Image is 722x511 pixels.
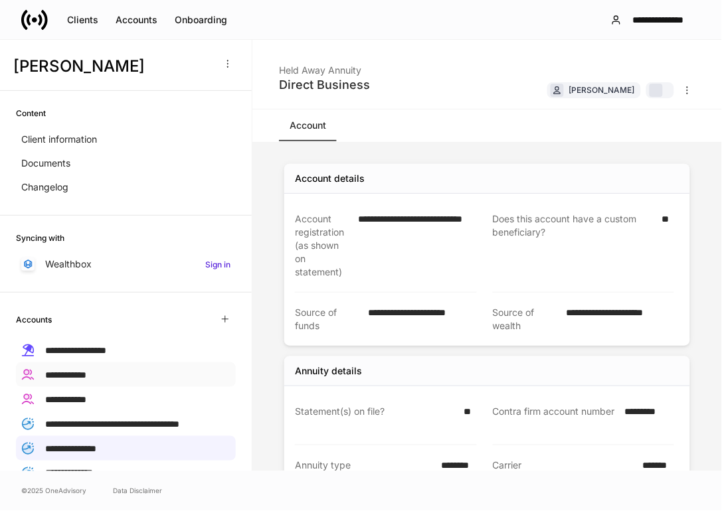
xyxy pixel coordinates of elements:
[16,232,64,244] h6: Syncing with
[107,9,166,31] button: Accounts
[16,252,236,276] a: WealthboxSign in
[205,258,230,271] h6: Sign in
[295,172,365,185] div: Account details
[116,13,157,27] div: Accounts
[295,212,350,279] div: Account registration (as shown on statement)
[493,306,558,332] div: Source of wealth
[166,9,236,31] button: Onboarding
[16,107,46,119] h6: Content
[295,405,456,431] div: Statement(s) on file?
[493,459,635,472] div: Carrier
[569,84,635,96] div: [PERSON_NAME]
[175,13,227,27] div: Onboarding
[279,56,370,77] div: Held Away Annuity
[295,459,433,472] div: Annuity type
[16,151,236,175] a: Documents
[113,486,162,496] a: Data Disclaimer
[295,364,362,378] div: Annuity details
[493,405,617,431] div: Contra firm account number
[16,175,236,199] a: Changelog
[279,77,370,93] div: Direct Business
[16,127,236,151] a: Client information
[21,157,70,170] p: Documents
[67,13,98,27] div: Clients
[295,306,360,332] div: Source of funds
[45,257,92,271] p: Wealthbox
[493,212,654,279] div: Does this account have a custom beneficiary?
[16,313,52,326] h6: Accounts
[21,181,68,194] p: Changelog
[13,56,212,77] h3: [PERSON_NAME]
[21,133,97,146] p: Client information
[58,9,107,31] button: Clients
[279,110,337,141] a: Account
[21,486,86,496] span: © 2025 OneAdvisory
